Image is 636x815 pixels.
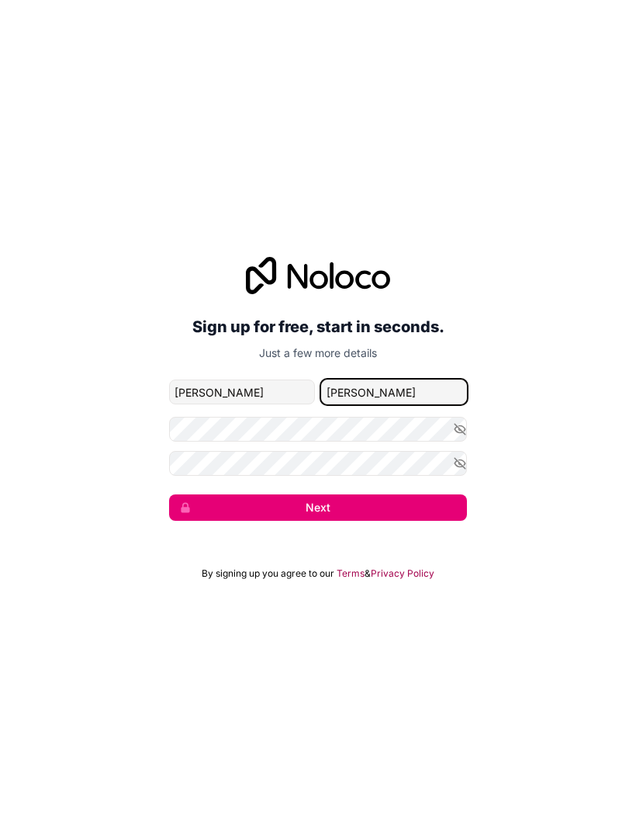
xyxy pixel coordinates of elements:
button: Next [169,494,467,521]
span: & [365,567,371,580]
span: By signing up you agree to our [202,567,334,580]
a: Terms [337,567,365,580]
input: Confirm password [169,451,467,476]
input: Password [169,417,467,442]
input: family-name [321,380,467,404]
a: Privacy Policy [371,567,434,580]
h2: Sign up for free, start in seconds. [169,313,467,341]
input: given-name [169,380,315,404]
p: Just a few more details [169,345,467,361]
